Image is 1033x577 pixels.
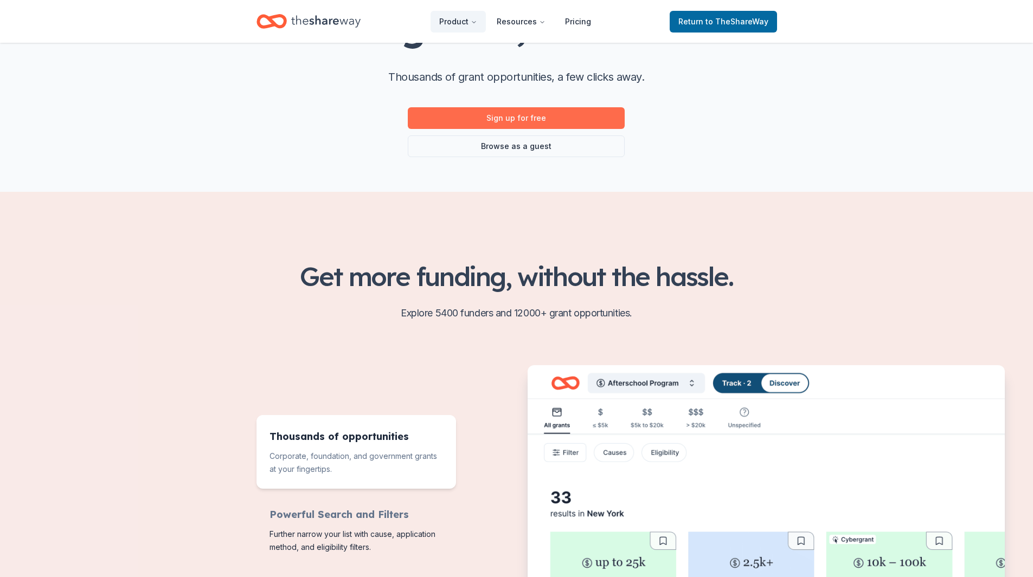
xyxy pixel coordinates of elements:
[311,4,721,47] h1: Find grants, in seconds
[256,304,777,322] p: Explore 5400 funders and 12000+ grant opportunities.
[431,9,600,34] nav: Main
[678,15,768,28] span: Return
[256,261,777,291] h2: Get more funding, without the hassle.
[556,11,600,33] a: Pricing
[256,9,361,34] a: Home
[488,11,554,33] button: Resources
[408,135,625,157] a: Browse as a guest
[705,17,768,26] span: to TheShareWay
[388,68,644,86] p: Thousands of grant opportunities, a few clicks away.
[408,107,625,129] a: Sign up for free
[431,11,486,33] button: Product
[670,11,777,33] a: Returnto TheShareWay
